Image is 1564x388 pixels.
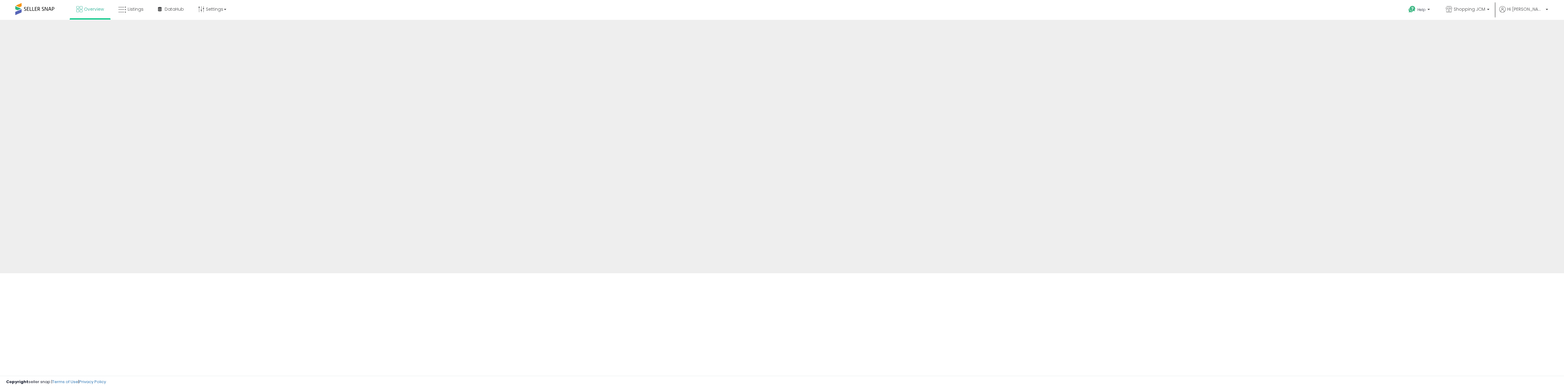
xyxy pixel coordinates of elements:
span: Listings [128,6,144,12]
span: DataHub [165,6,184,12]
span: Shopping JCM [1454,6,1485,12]
a: Hi [PERSON_NAME] [1499,6,1548,20]
span: Overview [84,6,104,12]
a: Help [1404,1,1436,20]
span: Hi [PERSON_NAME] [1507,6,1544,12]
span: Help [1417,7,1426,12]
i: Get Help [1408,5,1416,13]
